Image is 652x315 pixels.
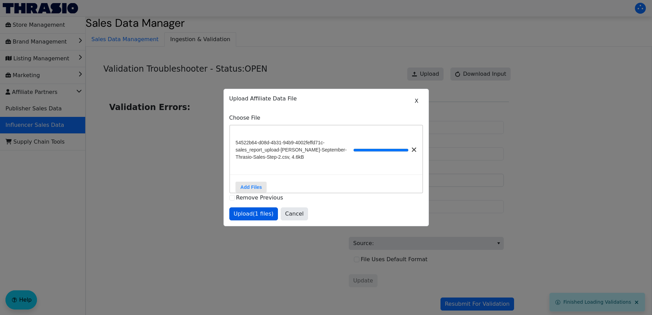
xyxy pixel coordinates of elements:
[229,114,423,122] label: Choose File
[236,194,283,201] label: Remove Previous
[234,210,274,218] span: Upload (1 files)
[410,95,423,108] button: X
[281,207,308,220] button: Cancel
[415,97,419,105] span: X
[229,207,278,220] button: Upload(1 files)
[235,182,267,193] label: Add Files
[285,210,304,218] span: Cancel
[229,95,423,103] p: Upload Affiliate Data File
[235,139,353,161] span: 54522b64-d08d-4b31-94b9-4002feffd71c-sales_report_upload-[PERSON_NAME]-September-Thrasio-Sales-St...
